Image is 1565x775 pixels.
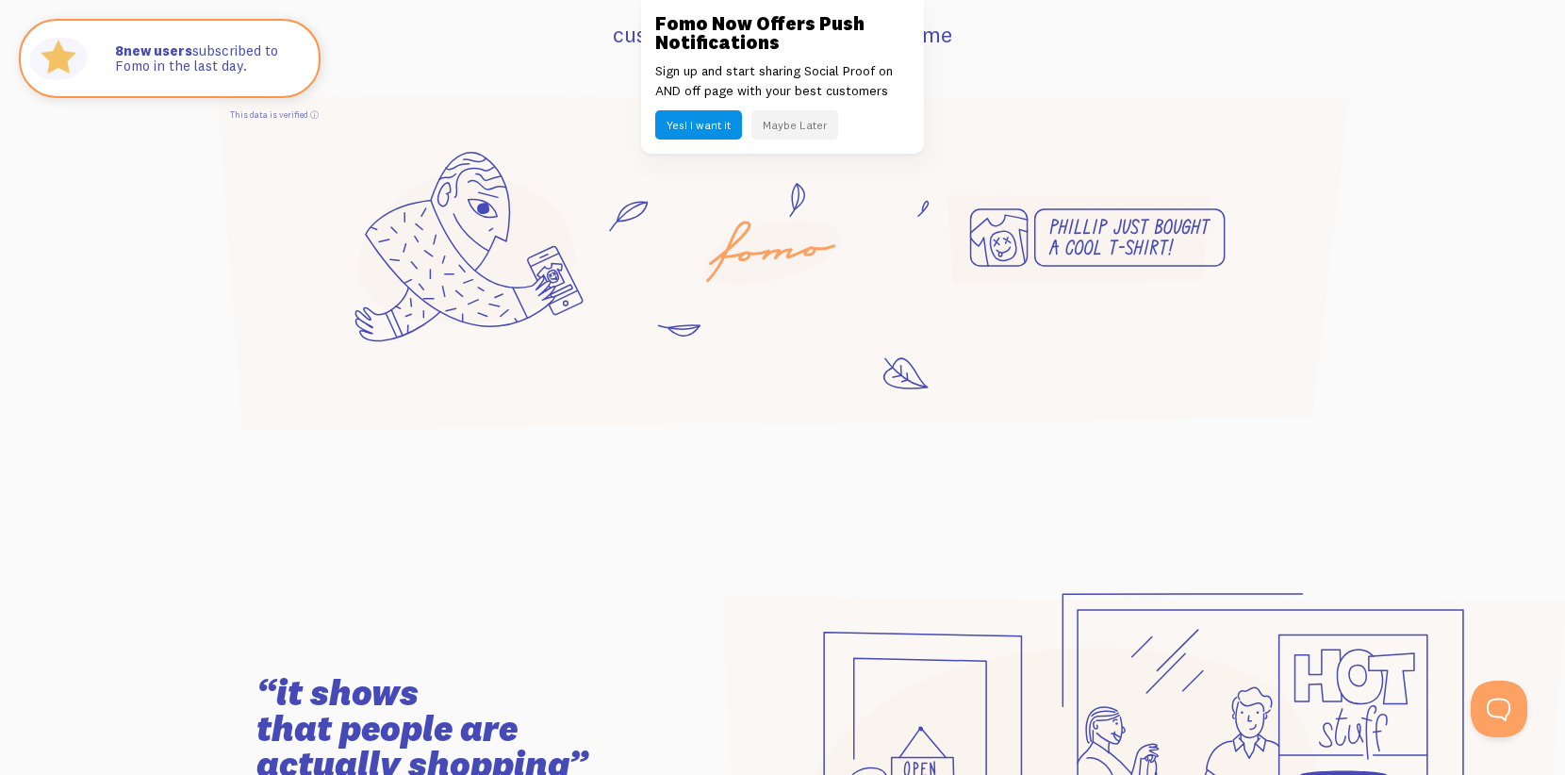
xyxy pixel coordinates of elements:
[25,25,92,92] img: Fomo
[230,109,319,120] a: This data is verified ⓘ
[1471,681,1527,737] iframe: Help Scout Beacon - Open
[655,61,910,101] p: Sign up and start sharing Social Proof on AND off page with your best customers
[655,110,742,140] button: Yes! I want it
[115,41,192,59] strong: new users
[751,110,838,140] button: Maybe Later
[115,43,300,74] p: subscribed to Fomo in the last day.
[655,14,910,52] h3: Fomo Now Offers Push Notifications
[115,43,124,59] span: 8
